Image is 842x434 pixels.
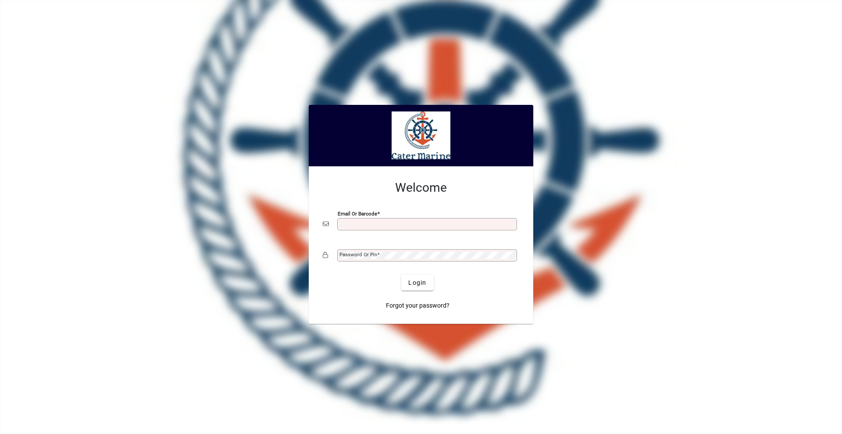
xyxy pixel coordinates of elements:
[323,180,519,195] h2: Welcome
[338,211,377,217] mat-label: Email or Barcode
[401,275,433,291] button: Login
[386,301,450,310] span: Forgot your password?
[382,298,453,313] a: Forgot your password?
[408,278,426,287] span: Login
[339,251,377,258] mat-label: Password or Pin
